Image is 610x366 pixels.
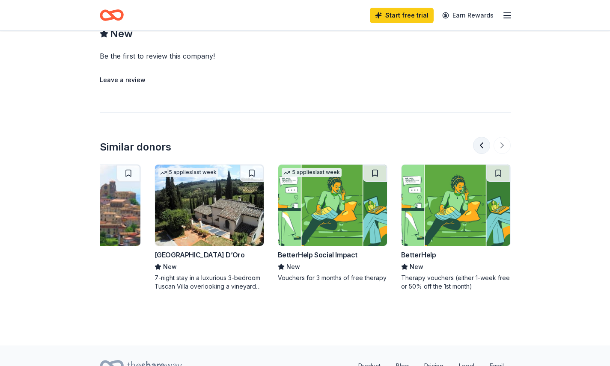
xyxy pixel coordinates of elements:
a: Start free trial [370,8,434,23]
div: 5 applies last week [158,168,218,177]
a: Home [100,5,124,25]
img: Image for BetterHelp Social Impact [278,165,387,246]
a: Image for BetterHelp Social Impact5 applieslast weekBetterHelp Social ImpactNewVouchers for 3 mon... [278,164,387,282]
a: Earn Rewards [437,8,499,23]
span: New [110,27,133,41]
div: Therapy vouchers (either 1-week free or 50% off the 1st month) [401,274,511,291]
div: Be the first to review this company! [100,51,319,61]
img: Image for BetterHelp [402,165,510,246]
span: New [286,262,300,272]
span: New [410,262,423,272]
span: New [163,262,177,272]
a: Image for Villa Sogni D’Oro5 applieslast week[GEOGRAPHIC_DATA] D’OroNew7-night stay in a luxuriou... [155,164,264,291]
div: BetterHelp Social Impact [278,250,357,260]
div: BetterHelp [401,250,436,260]
a: Image for BetterHelpBetterHelpNewTherapy vouchers (either 1-week free or 50% off the 1st month) [401,164,511,291]
div: 7-night stay in a luxurious 3-bedroom Tuscan Villa overlooking a vineyard and the ancient walled ... [155,274,264,291]
div: 5 applies last week [282,168,342,177]
div: Similar donors [100,140,171,154]
div: Vouchers for 3 months of free therapy [278,274,387,282]
button: Leave a review [100,75,146,85]
div: [GEOGRAPHIC_DATA] D’Oro [155,250,245,260]
img: Image for Villa Sogni D’Oro [155,165,264,246]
